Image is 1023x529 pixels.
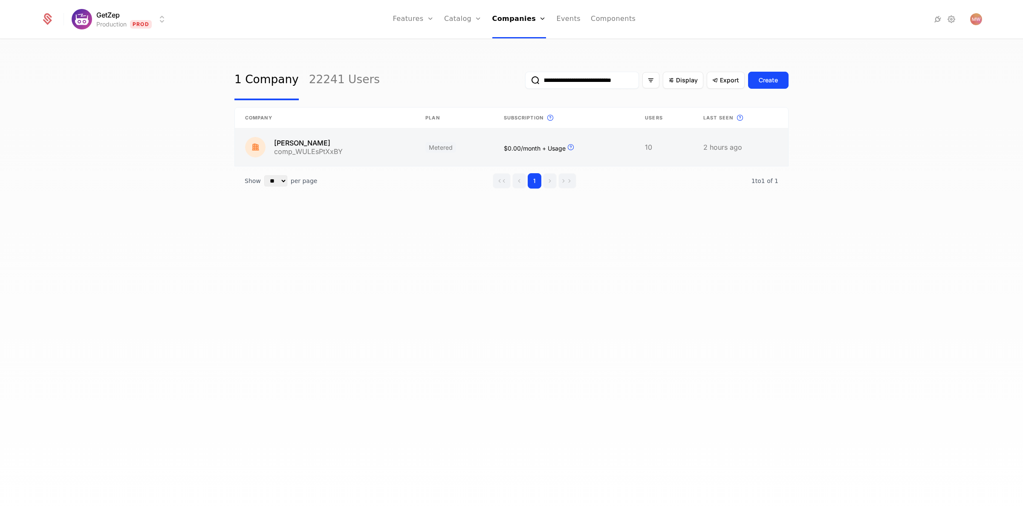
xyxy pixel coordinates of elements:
[415,108,493,128] th: Plan
[933,14,943,24] a: Integrations
[264,175,287,186] select: Select page size
[663,72,703,89] button: Display
[234,60,299,100] a: 1 Company
[72,9,92,29] img: GetZep
[234,166,789,195] div: Table pagination
[504,114,543,122] span: Subscription
[512,173,526,189] button: Go to previous page
[946,14,957,24] a: Settings
[558,173,576,189] button: Go to last page
[245,177,261,185] span: Show
[707,72,745,89] button: Export
[970,13,982,25] button: Open user button
[235,108,415,128] th: Company
[676,76,698,84] span: Display
[96,20,127,29] div: Production
[130,20,152,29] span: Prod
[74,10,167,29] button: Select environment
[528,173,541,189] button: Go to page 1
[748,72,789,89] button: Create
[720,76,739,84] span: Export
[635,108,693,128] th: Users
[493,173,511,189] button: Go to first page
[291,177,318,185] span: per page
[543,173,557,189] button: Go to next page
[751,177,774,184] span: 1 to 1 of
[96,10,120,20] span: GetZep
[309,60,380,100] a: 22241 Users
[642,72,659,88] button: Filter options
[493,173,576,189] div: Page navigation
[759,76,778,84] div: Create
[703,114,733,122] span: Last seen
[970,13,982,25] img: Matt Wood
[751,177,778,184] span: 1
